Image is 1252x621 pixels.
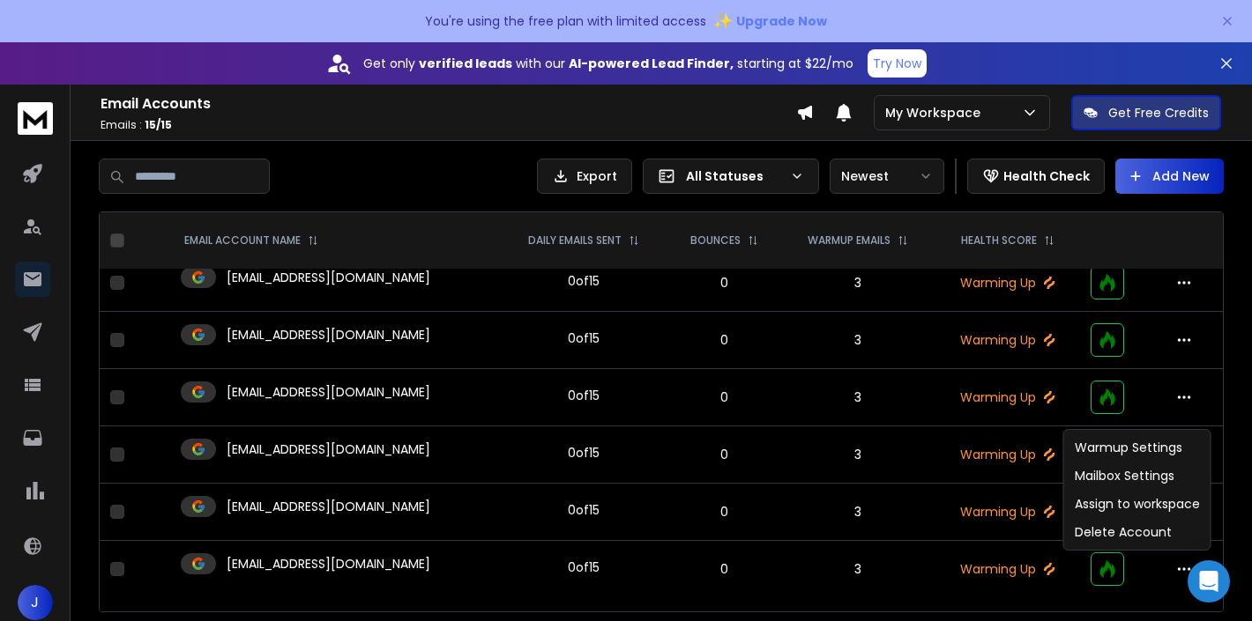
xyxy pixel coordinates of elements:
p: Health Check [1003,167,1090,185]
p: Emails : [101,118,796,132]
td: 3 [781,369,935,426]
td: 3 [781,255,935,312]
p: Warming Up [945,560,1069,578]
p: 0 [678,274,771,292]
span: 15 / 15 [145,117,172,132]
div: Open Intercom Messenger [1188,560,1230,603]
p: You're using the free plan with limited access [425,12,706,30]
p: 0 [678,503,771,521]
p: BOUNCES [690,233,741,248]
p: WARMUP EMAILS [808,233,891,248]
td: 3 [781,484,935,541]
strong: verified leads [419,55,512,72]
p: [EMAIL_ADDRESS][DOMAIN_NAME] [227,555,430,573]
td: 3 [781,312,935,369]
p: [EMAIL_ADDRESS][DOMAIN_NAME] [227,383,430,401]
p: [EMAIL_ADDRESS][DOMAIN_NAME] [227,326,430,344]
p: My Workspace [885,104,987,122]
p: 0 [678,560,771,578]
p: Warming Up [945,274,1069,292]
span: J [18,585,53,620]
button: Newest [830,159,944,194]
p: All Statuses [686,167,783,185]
div: Mailbox Settings [1068,462,1207,490]
p: 0 [678,331,771,349]
p: 0 [678,446,771,463]
div: 0 of 15 [568,387,600,404]
button: Export [537,159,632,194]
td: 3 [781,541,935,598]
p: Warming Up [945,388,1069,406]
h1: Email Accounts [101,93,796,115]
p: Get Free Credits [1108,104,1209,122]
strong: AI-powered Lead Finder, [569,55,734,72]
p: HEALTH SCORE [961,233,1037,248]
p: [EMAIL_ADDRESS][DOMAIN_NAME] [227,269,430,286]
div: EMAIL ACCOUNT NAME [184,233,318,248]
p: 0 [678,388,771,406]
div: Assign to workspace [1068,490,1207,518]
p: Get only with our starting at $22/mo [363,55,853,72]
span: ✨ [713,9,733,33]
button: Add New [1115,159,1224,194]
p: [EMAIL_ADDRESS][DOMAIN_NAME] [227,498,430,515]
img: logo [18,102,53,135]
div: 0 of 15 [568,272,600,290]
div: 0 of 15 [568,329,600,347]
p: Try Now [873,55,921,72]
span: Upgrade Now [736,12,827,30]
div: 0 of 15 [568,444,600,462]
div: 0 of 15 [568,558,600,576]
p: Warming Up [945,446,1069,463]
div: 0 of 15 [568,501,600,519]
p: DAILY EMAILS SENT [528,233,622,248]
div: Warmup Settings [1068,433,1207,462]
p: Warming Up [945,503,1069,521]
div: Delete Account [1068,518,1207,546]
td: 3 [781,426,935,484]
p: [EMAIL_ADDRESS][DOMAIN_NAME] [227,440,430,458]
p: Warming Up [945,331,1069,349]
